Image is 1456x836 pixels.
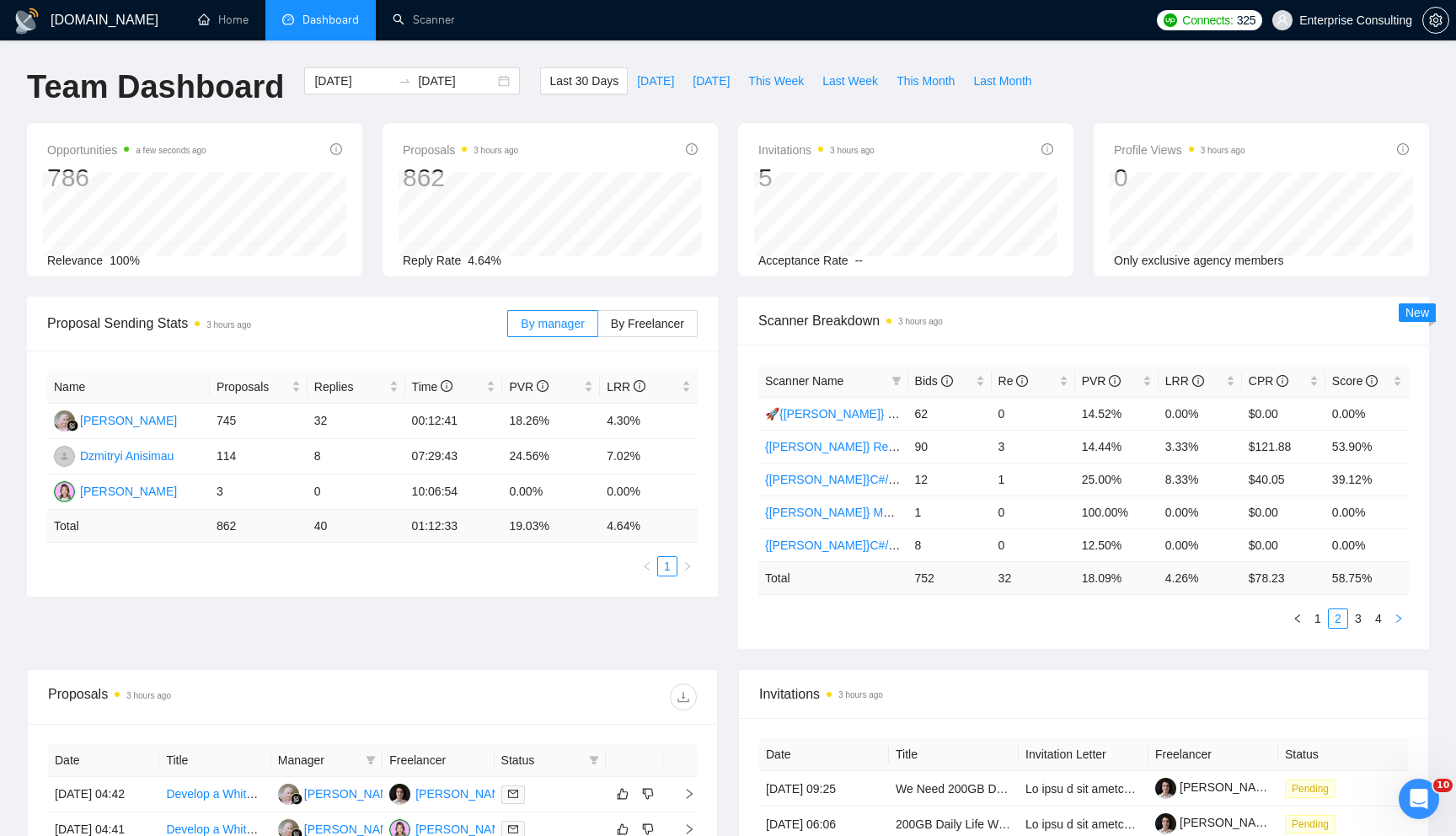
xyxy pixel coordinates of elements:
[1155,813,1176,834] img: c13_D6V9bzaCrQvjRcJsAw55LVHRz5r92ENXxtc6V_P7QXekgShsF1ID8KrGZJHX_t
[600,510,698,543] td: 4.64 %
[54,410,75,431] img: RH
[217,378,288,396] span: Proposals
[1148,738,1278,771] th: Freelancer
[330,143,342,155] span: info-circle
[508,824,518,834] span: mail
[389,784,410,805] img: IS
[1369,609,1388,628] a: 4
[765,473,1004,486] a: {[PERSON_NAME]}C#/.Net WW - best match
[1277,14,1288,26] span: user
[758,310,1409,331] span: Scanner Breakdown
[1325,463,1409,496] td: 39.12%
[1366,375,1378,387] span: info-circle
[47,371,210,404] th: Name
[908,430,992,463] td: 90
[502,510,600,543] td: 19.03 %
[998,374,1029,388] span: Re
[670,788,695,800] span: right
[1159,496,1242,528] td: 0.00%
[1109,375,1121,387] span: info-circle
[617,787,629,801] span: like
[210,439,308,474] td: 114
[1192,375,1204,387] span: info-circle
[1075,430,1159,463] td: 14.44%
[759,683,1408,705] span: Invitations
[1242,397,1325,430] td: $0.00
[1325,528,1409,561] td: 0.00%
[586,748,602,773] span: filter
[1389,608,1409,629] li: Next Page
[405,404,503,439] td: 00:12:41
[1164,13,1177,27] img: upwork-logo.png
[992,397,1075,430] td: 0
[642,561,652,571] span: left
[600,474,698,510] td: 0.00%
[1285,817,1342,830] a: Pending
[198,13,249,27] a: homeHome
[898,317,943,326] time: 3 hours ago
[210,404,308,439] td: 745
[642,823,654,836] span: dislike
[908,528,992,561] td: 8
[278,786,401,800] a: RH[PERSON_NAME]
[1423,13,1448,27] span: setting
[1114,162,1245,194] div: 0
[682,561,693,571] span: right
[474,146,518,155] time: 3 hours ago
[389,822,512,835] a: EB[PERSON_NAME]
[1016,375,1028,387] span: info-circle
[758,254,848,267] span: Acceptance Rate
[549,72,618,90] span: Last 30 Days
[403,254,461,267] span: Reply Rate
[278,751,359,769] span: Manager
[210,371,308,404] th: Proposals
[159,744,270,777] th: Title
[855,254,863,267] span: --
[1422,13,1449,27] a: setting
[415,785,512,803] div: [PERSON_NAME]
[54,446,75,467] img: D
[908,397,992,430] td: 62
[607,380,645,394] span: LRR
[126,691,171,700] time: 3 hours ago
[889,771,1019,807] td: We Need 200GB Daily Life Web Data Collection and Cleaning Needed (JSONL Format)
[891,376,902,386] span: filter
[1075,496,1159,528] td: 100.00%
[677,556,698,576] li: Next Page
[67,420,78,431] img: gigradar-bm.png
[1155,780,1277,794] a: [PERSON_NAME]
[308,474,405,510] td: 0
[973,72,1031,90] span: Last Month
[80,411,177,430] div: [PERSON_NAME]
[600,439,698,474] td: 7.02%
[1285,781,1342,795] a: Pending
[628,67,683,94] button: [DATE]
[508,789,518,799] span: mail
[166,823,404,836] a: Develop a White-Label AI Call Agent Platform
[838,690,883,699] time: 3 hours ago
[1159,463,1242,496] td: 8.33%
[1399,779,1439,819] iframe: Intercom live chat
[941,375,953,387] span: info-circle
[210,474,308,510] td: 3
[683,67,739,94] button: [DATE]
[308,510,405,543] td: 40
[166,787,404,801] a: Develop a White-Label AI Call Agent Platform
[27,67,284,107] h1: Team Dashboard
[308,404,405,439] td: 32
[1394,614,1404,624] span: right
[441,380,452,392] span: info-circle
[1287,608,1308,629] li: Previous Page
[1155,816,1277,829] a: [PERSON_NAME]
[48,744,159,777] th: Date
[686,143,698,155] span: info-circle
[304,785,401,803] div: [PERSON_NAME]
[1075,561,1159,594] td: 18.09 %
[1405,306,1429,319] span: New
[47,254,103,267] span: Relevance
[1348,608,1368,629] li: 3
[308,371,405,404] th: Replies
[1041,143,1053,155] span: info-circle
[403,162,518,194] div: 862
[1201,146,1245,155] time: 3 hours ago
